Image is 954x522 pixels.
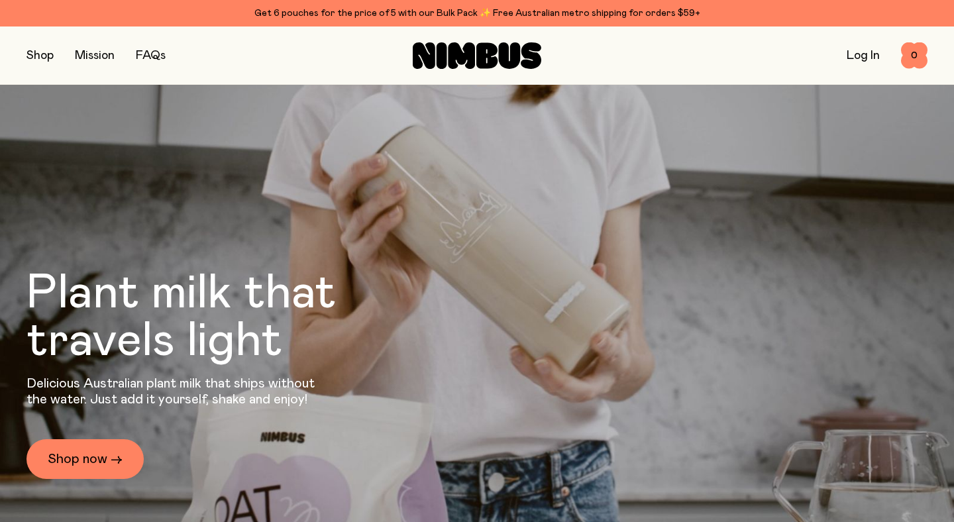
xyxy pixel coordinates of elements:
h1: Plant milk that travels light [26,270,408,365]
p: Delicious Australian plant milk that ships without the water. Just add it yourself, shake and enjoy! [26,376,323,407]
button: 0 [901,42,927,69]
a: Mission [75,50,115,62]
a: Log In [847,50,880,62]
a: Shop now → [26,439,144,479]
a: FAQs [136,50,166,62]
div: Get 6 pouches for the price of 5 with our Bulk Pack ✨ Free Australian metro shipping for orders $59+ [26,5,927,21]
